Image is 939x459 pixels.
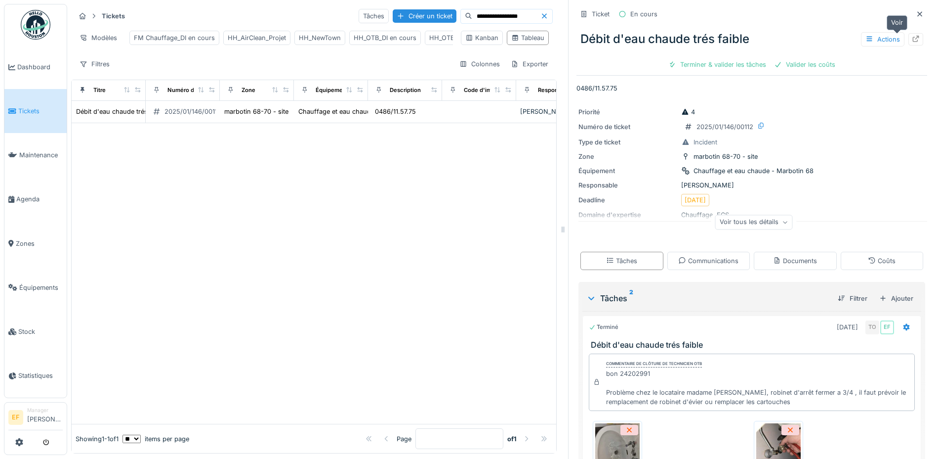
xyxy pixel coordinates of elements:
div: Documents [773,256,817,266]
div: Numéro de ticket [578,122,677,132]
div: Équipement [578,166,677,176]
div: 2025/01/146/00112 [696,122,753,132]
div: Code d'imputation [464,86,514,94]
div: Actions [861,32,904,46]
div: 0486/11.57.75 [375,107,416,116]
div: Showing 1 - 1 of 1 [76,434,119,444]
a: EF Manager[PERSON_NAME] [8,407,63,430]
a: Tickets [4,89,67,133]
div: [DATE] [837,322,858,332]
div: Exporter [506,57,553,71]
div: 4 [681,107,695,117]
div: Responsable [538,86,572,94]
div: 2025/01/146/00112 [164,107,221,116]
div: Incident [694,138,717,147]
div: Coûts [868,256,896,266]
img: Badge_color-CXgf-gQk.svg [21,10,50,40]
div: HH_NewTown [299,33,341,43]
a: Stock [4,310,67,354]
div: Tableau [511,33,544,43]
div: HH_OTB_DI en cours [354,33,416,43]
a: Agenda [4,177,67,221]
div: Deadline [578,195,677,205]
li: [PERSON_NAME] [27,407,63,428]
div: HH_AirClean_Projet [228,33,286,43]
span: Maintenance [19,150,63,160]
div: Tâches [586,292,830,304]
div: Tâches [359,9,389,23]
div: Créer un ticket [393,9,456,23]
div: Ticket [592,9,610,19]
a: Zones [4,222,67,266]
span: Tickets [18,106,63,116]
div: Filtres [75,57,114,71]
div: Colonnes [455,57,504,71]
span: Stock [18,327,63,336]
div: HH_OTB_Projet en cours [429,33,503,43]
div: Kanban [465,33,498,43]
a: Dashboard [4,45,67,89]
div: marbotin 68-70 - site [224,107,288,116]
span: Équipements [19,283,63,292]
a: Équipements [4,266,67,310]
div: Numéro de ticket [167,86,214,94]
div: Description [390,86,421,94]
div: Priorité [578,107,677,117]
span: Zones [16,239,63,248]
div: Responsable [578,181,677,190]
div: [PERSON_NAME] [520,107,586,116]
div: marbotin 68-70 - site [694,152,758,161]
span: Dashboard [17,62,63,72]
div: Communications [678,256,738,266]
div: Filtrer [834,292,871,305]
div: Zone [578,152,677,161]
span: Statistiques [18,371,63,380]
div: items per page [122,434,189,444]
sup: 2 [629,292,633,304]
div: [PERSON_NAME] [578,181,925,190]
div: bon 24202991 Problème chez le locataire madame [PERSON_NAME], robinet d'arrêt fermer a 3/4 , il f... [606,369,910,407]
div: Terminer & valider les tâches [664,58,770,71]
div: FM Chauffage_DI en cours [134,33,215,43]
div: Chauffage et eau chaude - Marbotin 68 [694,166,814,176]
div: Zone [242,86,255,94]
div: Commentaire de clôture de Technicien Otb [606,361,702,367]
div: Modèles [75,31,122,45]
div: Débit d'eau chaude trés faible [576,26,927,52]
div: Titre [93,86,106,94]
div: EF [880,321,894,334]
strong: Tickets [98,11,129,21]
li: EF [8,410,23,425]
div: TO [865,321,879,334]
div: Valider les coûts [770,58,839,71]
a: Statistiques [4,354,67,398]
span: Agenda [16,194,63,204]
div: Débit d'eau chaude trés faible [76,107,166,116]
div: Voir tous les détails [715,215,793,229]
div: [DATE] [685,195,706,205]
div: Tâches [606,256,637,266]
p: 0486/11.57.75 [576,84,927,93]
div: Ajouter [875,292,917,305]
div: Équipement [316,86,348,94]
div: Manager [27,407,63,414]
div: En cours [630,9,657,19]
div: Terminé [589,323,618,331]
h3: Débit d'eau chaude trés faible [591,340,917,350]
div: Voir [887,15,907,30]
div: Type de ticket [578,138,677,147]
div: Page [397,434,411,444]
strong: of 1 [507,434,517,444]
a: Maintenance [4,133,67,177]
div: Chauffage et eau chaude - Marbotin 68 [298,107,418,116]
